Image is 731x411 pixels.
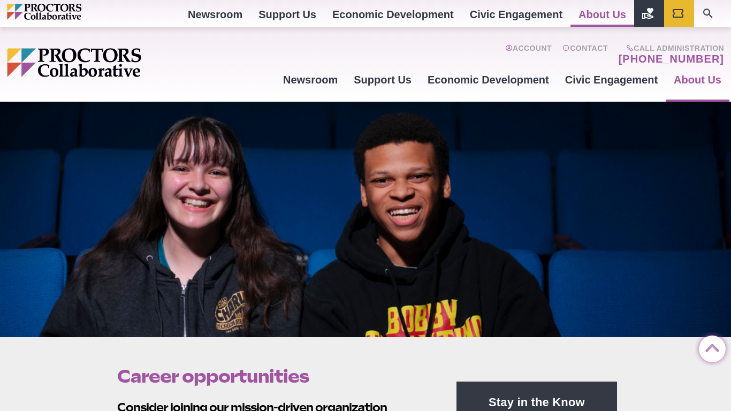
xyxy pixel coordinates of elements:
a: Civic Engagement [557,65,666,94]
a: [PHONE_NUMBER] [619,52,724,65]
span: Call Administration [615,44,724,52]
img: Proctors logo [7,4,127,20]
strong: Stay in the Know [489,395,585,409]
h1: Career opportunities [117,366,432,386]
a: Newsroom [275,65,346,94]
img: Proctors logo [7,48,224,77]
a: Account [505,44,552,65]
a: Support Us [346,65,420,94]
a: Economic Development [420,65,557,94]
a: Contact [562,44,608,65]
a: Back to Top [699,336,720,357]
a: About Us [666,65,729,94]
